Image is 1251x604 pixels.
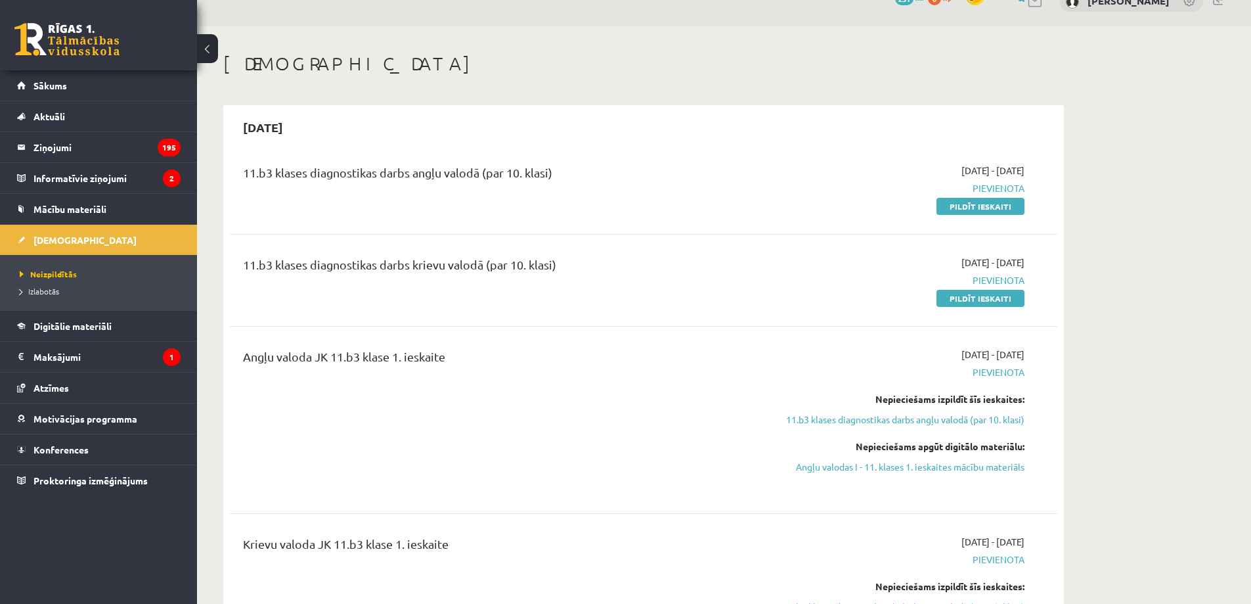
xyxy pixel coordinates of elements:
[17,163,181,193] a: Informatīvie ziņojumi2
[20,286,59,296] span: Izlabotās
[17,225,181,255] a: [DEMOGRAPHIC_DATA]
[33,444,89,455] span: Konferences
[243,348,757,372] div: Angļu valoda JK 11.b3 klase 1. ieskaite
[20,268,184,280] a: Neizpildītās
[17,434,181,465] a: Konferences
[17,404,181,434] a: Motivācijas programma
[777,273,1024,287] span: Pievienota
[33,110,65,122] span: Aktuāli
[14,23,120,56] a: Rīgas 1. Tālmācības vidusskola
[777,580,1024,593] div: Nepieciešams izpildīt šīs ieskaites:
[17,311,181,341] a: Digitālie materiāli
[961,348,1024,361] span: [DATE] - [DATE]
[961,535,1024,549] span: [DATE] - [DATE]
[33,163,181,193] legend: Informatīvie ziņojumi
[961,164,1024,177] span: [DATE] - [DATE]
[20,269,77,279] span: Neizpildītās
[33,342,181,372] legend: Maksājumi
[33,475,148,486] span: Proktoringa izmēģinājums
[33,132,181,162] legend: Ziņojumi
[163,348,181,366] i: 1
[17,373,181,403] a: Atzīmes
[17,194,181,224] a: Mācību materiāli
[777,460,1024,474] a: Angļu valodas I - 11. klases 1. ieskaites mācību materiāls
[223,53,1064,75] h1: [DEMOGRAPHIC_DATA]
[17,465,181,496] a: Proktoringa izmēģinājums
[961,256,1024,269] span: [DATE] - [DATE]
[243,164,757,188] div: 11.b3 klases diagnostikas darbs angļu valodā (par 10. klasi)
[20,285,184,297] a: Izlabotās
[777,392,1024,406] div: Nepieciešams izpildīt šīs ieskaites:
[33,234,137,246] span: [DEMOGRAPHIC_DATA]
[777,413,1024,427] a: 11.b3 klases diagnostikas darbs angļu valodā (par 10. klasi)
[777,365,1024,379] span: Pievienota
[243,256,757,280] div: 11.b3 klases diagnostikas darbs krievu valodā (par 10. klasi)
[163,170,181,187] i: 2
[230,112,296,143] h2: [DATE]
[777,553,1024,567] span: Pievienota
[33,80,67,91] span: Sākums
[243,535,757,559] div: Krievu valoda JK 11.b3 klase 1. ieskaite
[777,181,1024,195] span: Pievienota
[33,203,106,215] span: Mācību materiāli
[936,198,1024,215] a: Pildīt ieskaiti
[936,290,1024,307] a: Pildīt ieskaiti
[33,413,137,425] span: Motivācijas programma
[158,139,181,156] i: 195
[33,382,69,394] span: Atzīmes
[17,101,181,131] a: Aktuāli
[17,132,181,162] a: Ziņojumi195
[17,342,181,372] a: Maksājumi1
[33,320,112,332] span: Digitālie materiāli
[777,440,1024,453] div: Nepieciešams apgūt digitālo materiālu:
[17,70,181,101] a: Sākums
